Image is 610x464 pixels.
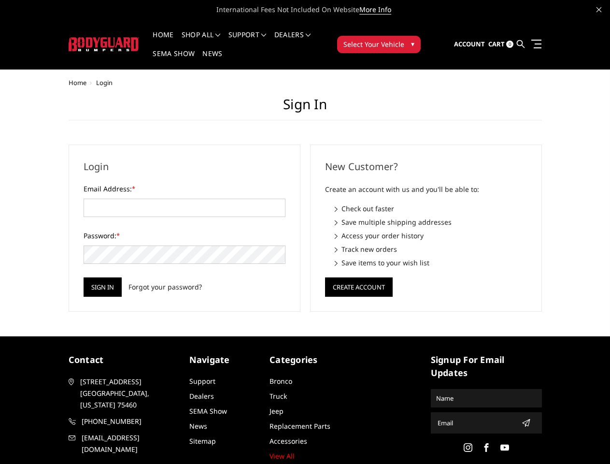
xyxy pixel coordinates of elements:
a: News [189,421,207,431]
li: Check out faster [335,203,527,214]
a: [PHONE_NUMBER] [69,416,180,427]
input: Email [434,415,518,431]
a: Bronco [270,377,292,386]
img: BODYGUARD BUMPERS [69,37,140,51]
a: [EMAIL_ADDRESS][DOMAIN_NAME] [69,432,180,455]
a: View All [270,451,295,461]
p: Create an account with us and you'll be able to: [325,184,527,195]
h1: Sign in [69,96,542,120]
h5: contact [69,353,180,366]
a: More Info [359,5,391,14]
a: Account [454,31,485,58]
span: 0 [506,41,513,48]
li: Save multiple shipping addresses [335,217,527,227]
a: SEMA Show [153,50,195,69]
input: Name [432,391,540,406]
span: ▾ [411,39,414,49]
h2: New Customer? [325,159,527,174]
label: Password: [84,231,285,241]
button: Select Your Vehicle [337,36,421,53]
a: Support [189,377,215,386]
a: Support [228,31,267,50]
a: Forgot your password? [128,282,202,292]
h5: Categories [270,353,340,366]
span: [STREET_ADDRESS] [GEOGRAPHIC_DATA], [US_STATE] 75460 [80,376,178,411]
span: Cart [488,40,505,48]
a: Home [69,78,86,87]
span: [EMAIL_ADDRESS][DOMAIN_NAME] [82,432,179,455]
li: Access your order history [335,231,527,241]
a: Dealers [189,391,214,401]
h2: Login [84,159,285,174]
a: News [202,50,222,69]
a: Create Account [325,281,393,290]
span: Login [96,78,113,87]
li: Track new orders [335,244,527,254]
a: Dealers [274,31,311,50]
a: Jeep [270,406,284,416]
a: SEMA Show [189,406,227,416]
a: Replacement Parts [270,421,330,431]
a: Sitemap [189,436,216,446]
a: Truck [270,391,287,401]
li: Save items to your wish list [335,258,527,268]
a: Cart 0 [488,31,513,58]
h5: Navigate [189,353,260,366]
span: Select Your Vehicle [343,39,404,49]
a: Accessories [270,436,307,446]
label: Email Address: [84,184,285,194]
input: Sign in [84,277,122,297]
a: Home [153,31,173,50]
button: Create Account [325,277,393,297]
span: Account [454,40,485,48]
span: [PHONE_NUMBER] [82,416,179,427]
h5: signup for email updates [431,353,542,379]
a: shop all [182,31,221,50]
